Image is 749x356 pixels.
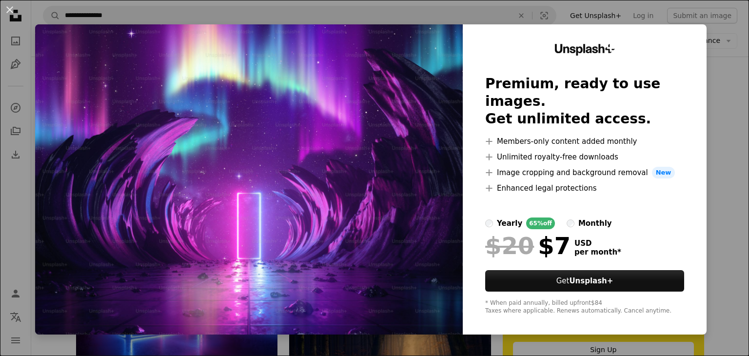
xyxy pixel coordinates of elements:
[497,218,522,229] div: yearly
[485,167,684,178] li: Image cropping and background removal
[485,299,684,315] div: * When paid annually, billed upfront $84 Taxes where applicable. Renews automatically. Cancel any...
[578,218,612,229] div: monthly
[485,151,684,163] li: Unlimited royalty-free downloads
[485,270,684,292] button: GetUnsplash+
[567,219,574,227] input: monthly
[485,233,534,258] span: $20
[485,219,493,227] input: yearly65%off
[485,182,684,194] li: Enhanced legal protections
[485,233,571,258] div: $7
[652,167,675,178] span: New
[485,75,684,128] h2: Premium, ready to use images. Get unlimited access.
[526,218,555,229] div: 65% off
[569,277,613,285] strong: Unsplash+
[574,248,621,257] span: per month *
[574,239,621,248] span: USD
[485,136,684,147] li: Members-only content added monthly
